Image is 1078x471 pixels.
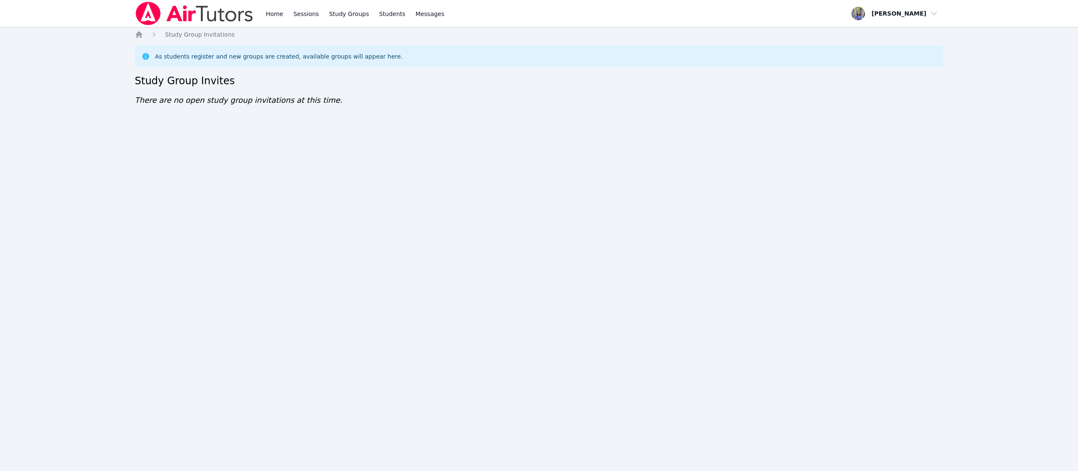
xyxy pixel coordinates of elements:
a: Study Group Invitations [165,30,235,39]
nav: Breadcrumb [135,30,943,39]
div: As students register and new groups are created, available groups will appear here. [155,52,403,61]
img: Air Tutors [135,2,254,25]
span: Messages [416,10,445,18]
h2: Study Group Invites [135,74,943,88]
span: There are no open study group invitations at this time. [135,96,342,104]
span: Study Group Invitations [165,31,235,38]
